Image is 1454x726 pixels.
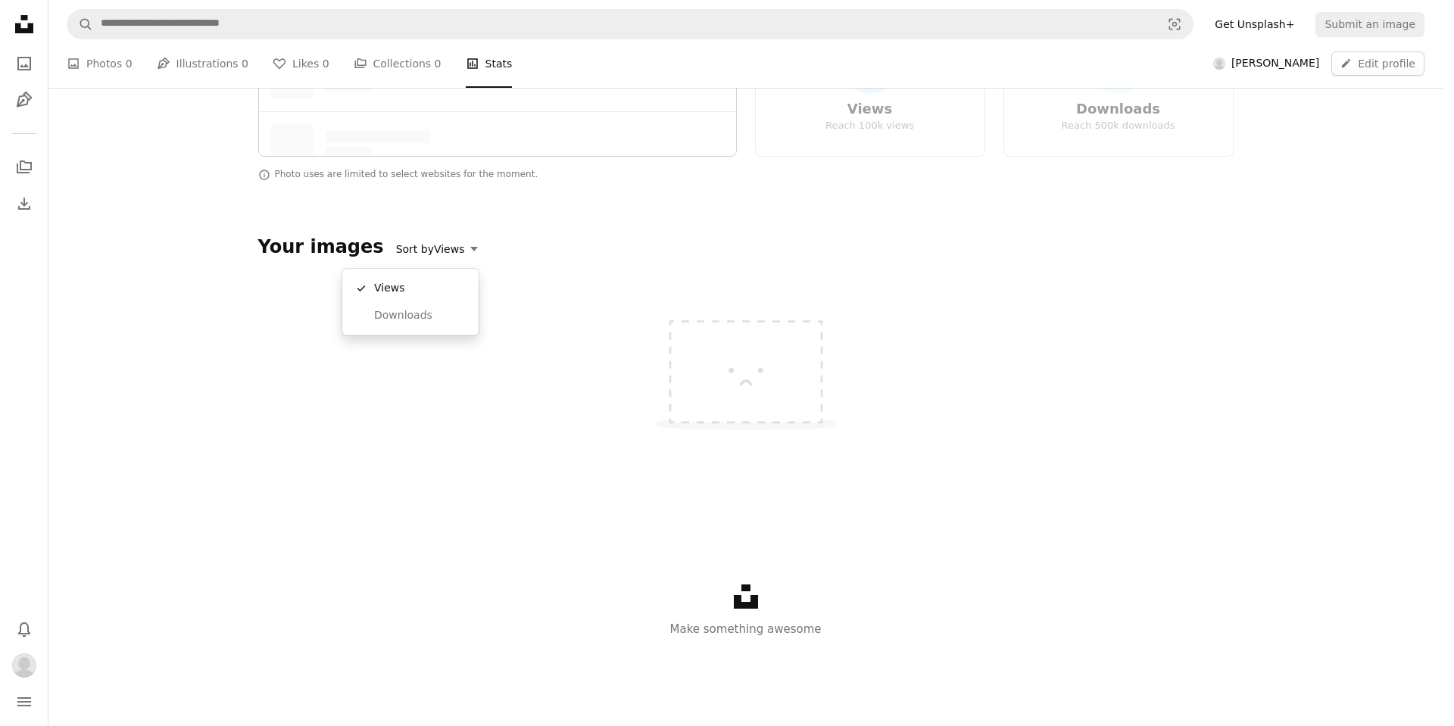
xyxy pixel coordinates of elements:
[258,235,384,260] h2: Your images
[374,308,466,323] span: Downloads
[342,269,479,335] div: Sort byViews
[434,243,465,255] span: Views
[374,281,466,296] span: Views
[388,238,487,260] button: Sort byViews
